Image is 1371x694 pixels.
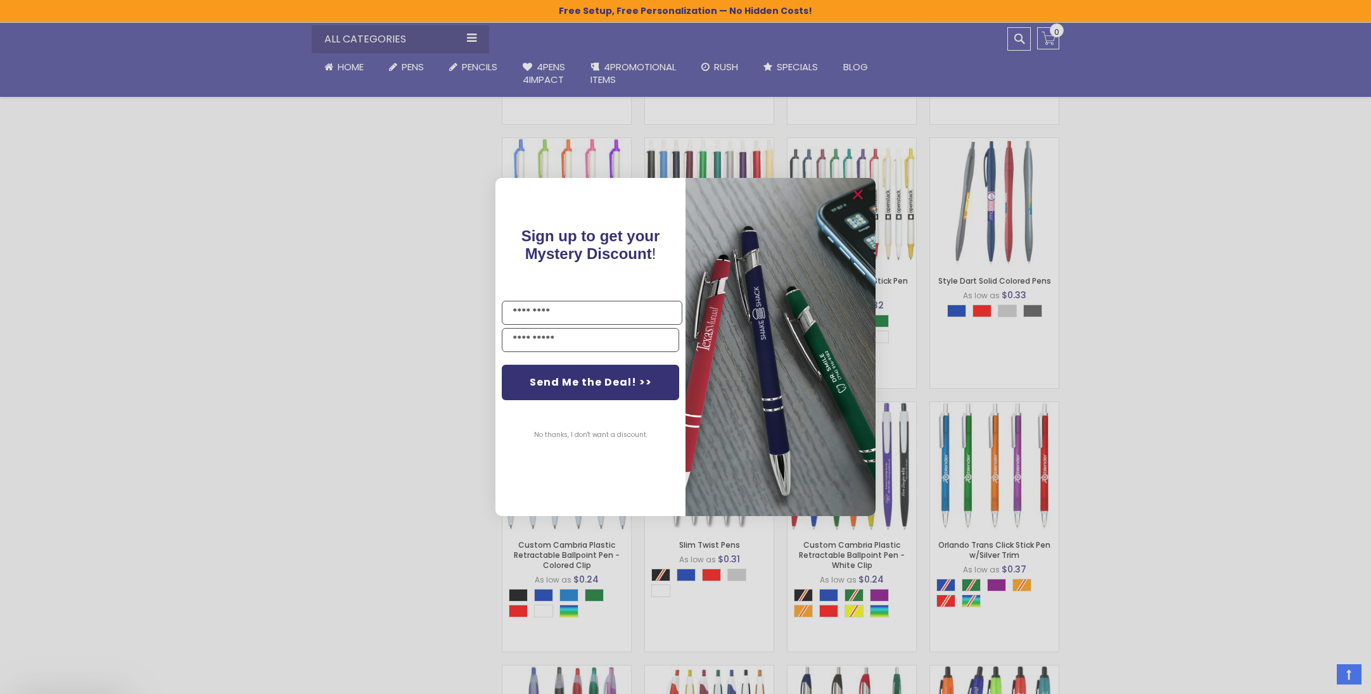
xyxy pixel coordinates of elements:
span: ! [521,227,660,262]
iframe: Google Customer Reviews [1266,660,1371,694]
button: Close dialog [848,184,868,205]
input: YOUR EMAIL [502,328,679,352]
button: No thanks, I don't want a discount. [528,419,654,451]
span: Sign up to get your Mystery Discount [521,227,660,262]
button: Send Me the Deal! >> [502,365,679,400]
img: 081b18bf-2f98-4675-a917-09431eb06994.jpeg [685,178,876,515]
